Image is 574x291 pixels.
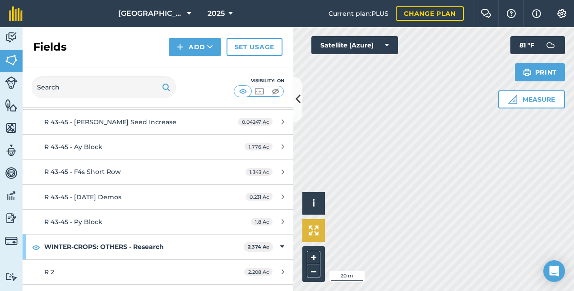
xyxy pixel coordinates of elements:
[519,36,534,54] span: 81 ° F
[23,135,293,159] a: R 43-45 - Ay Block1.776 Ac
[23,160,293,184] a: R 43-45 - F4s Short Row1.343 Ac
[32,242,40,253] img: svg+xml;base64,PHN2ZyB4bWxucz0iaHR0cDovL3d3dy53My5vcmcvMjAwMC9zdmciIHdpZHRoPSIxOCIgaGVpZ2h0PSIyNC...
[5,121,18,135] img: svg+xml;base64,PHN2ZyB4bWxucz0iaHR0cDovL3d3dy53My5vcmcvMjAwMC9zdmciIHdpZHRoPSI1NiIgaGVpZ2h0PSI2MC...
[5,144,18,157] img: svg+xml;base64,PD94bWwgdmVyc2lvbj0iMS4wIiBlbmNvZGluZz0idXRmLTgiPz4KPCEtLSBHZW5lcmF0b3I6IEFkb2JlIE...
[312,197,315,209] span: i
[542,36,560,54] img: svg+xml;base64,PD94bWwgdmVyc2lvbj0iMS4wIiBlbmNvZGluZz0idXRmLTgiPz4KPCEtLSBHZW5lcmF0b3I6IEFkb2JlIE...
[245,143,273,150] span: 1.776 Ac
[9,6,23,21] img: fieldmargin Logo
[44,235,244,259] strong: WINTER-CROPS: OTHERS - Research
[510,36,565,54] button: 81 °F
[237,87,249,96] img: svg+xml;base64,PHN2ZyB4bWxucz0iaHR0cDovL3d3dy53My5vcmcvMjAwMC9zdmciIHdpZHRoPSI1MCIgaGVpZ2h0PSI0MC...
[248,244,269,250] strong: 2.374 Ac
[33,40,67,54] h2: Fields
[5,53,18,67] img: svg+xml;base64,PHN2ZyB4bWxucz0iaHR0cDovL3d3dy53My5vcmcvMjAwMC9zdmciIHdpZHRoPSI1NiIgaGVpZ2h0PSI2MC...
[523,67,532,78] img: svg+xml;base64,PHN2ZyB4bWxucz0iaHR0cDovL3d3dy53My5vcmcvMjAwMC9zdmciIHdpZHRoPSIxOSIgaGVpZ2h0PSIyNC...
[208,8,225,19] span: 2025
[309,225,319,235] img: Four arrows, one pointing top left, one top right, one bottom right and the last bottom left
[44,118,176,126] span: R 43-45 - [PERSON_NAME] Seed Increase
[5,235,18,247] img: svg+xml;base64,PD94bWwgdmVyc2lvbj0iMS4wIiBlbmNvZGluZz0idXRmLTgiPz4KPCEtLSBHZW5lcmF0b3I6IEFkb2JlIE...
[44,268,54,276] span: R 2
[234,77,284,84] div: Visibility: On
[227,38,282,56] a: Set usage
[508,95,517,104] img: Ruler icon
[302,192,325,215] button: i
[44,168,121,176] span: R 43-45 - F4s Short Row
[270,87,281,96] img: svg+xml;base64,PHN2ZyB4bWxucz0iaHR0cDovL3d3dy53My5vcmcvMjAwMC9zdmciIHdpZHRoPSI1MCIgaGVpZ2h0PSI0MC...
[5,189,18,202] img: svg+xml;base64,PD94bWwgdmVyc2lvbj0iMS4wIiBlbmNvZGluZz0idXRmLTgiPz4KPCEtLSBHZW5lcmF0b3I6IEFkb2JlIE...
[329,9,389,19] span: Current plan : PLUS
[5,76,18,89] img: svg+xml;base64,PD94bWwgdmVyc2lvbj0iMS4wIiBlbmNvZGluZz0idXRmLTgiPz4KPCEtLSBHZW5lcmF0b3I6IEFkb2JlIE...
[5,211,18,225] img: svg+xml;base64,PD94bWwgdmVyc2lvbj0iMS4wIiBlbmNvZGluZz0idXRmLTgiPz4KPCEtLSBHZW5lcmF0b3I6IEFkb2JlIE...
[481,9,491,18] img: Two speech bubbles overlapping with the left bubble in the forefront
[307,264,320,277] button: –
[169,38,221,56] button: Add
[245,168,273,176] span: 1.343 Ac
[23,110,293,134] a: R 43-45 - [PERSON_NAME] Seed Increase0.04247 Ac
[506,9,517,18] img: A question mark icon
[5,272,18,281] img: svg+xml;base64,PD94bWwgdmVyc2lvbj0iMS4wIiBlbmNvZGluZz0idXRmLTgiPz4KPCEtLSBHZW5lcmF0b3I6IEFkb2JlIE...
[5,166,18,180] img: svg+xml;base64,PD94bWwgdmVyc2lvbj0iMS4wIiBlbmNvZGluZz0idXRmLTgiPz4KPCEtLSBHZW5lcmF0b3I6IEFkb2JlIE...
[245,193,273,201] span: 0.231 Ac
[44,193,121,201] span: R 43-45 - [DATE] Demos
[244,268,273,276] span: 2.208 Ac
[162,82,171,93] img: svg+xml;base64,PHN2ZyB4bWxucz0iaHR0cDovL3d3dy53My5vcmcvMjAwMC9zdmciIHdpZHRoPSIxOSIgaGVpZ2h0PSIyNC...
[5,99,18,112] img: svg+xml;base64,PHN2ZyB4bWxucz0iaHR0cDovL3d3dy53My5vcmcvMjAwMC9zdmciIHdpZHRoPSI1NiIgaGVpZ2h0PSI2MC...
[532,8,541,19] img: svg+xml;base64,PHN2ZyB4bWxucz0iaHR0cDovL3d3dy53My5vcmcvMjAwMC9zdmciIHdpZHRoPSIxNyIgaGVpZ2h0PSIxNy...
[23,185,293,209] a: R 43-45 - [DATE] Demos0.231 Ac
[515,63,565,81] button: Print
[44,218,102,226] span: R 43-45 - Py Block
[32,76,176,98] input: Search
[5,31,18,44] img: svg+xml;base64,PD94bWwgdmVyc2lvbj0iMS4wIiBlbmNvZGluZz0idXRmLTgiPz4KPCEtLSBHZW5lcmF0b3I6IEFkb2JlIE...
[44,143,102,151] span: R 43-45 - Ay Block
[118,8,183,19] span: [GEOGRAPHIC_DATA]
[498,90,565,108] button: Measure
[556,9,567,18] img: A cog icon
[396,6,464,21] a: Change plan
[543,260,565,282] div: Open Intercom Messenger
[177,42,183,52] img: svg+xml;base64,PHN2ZyB4bWxucz0iaHR0cDovL3d3dy53My5vcmcvMjAwMC9zdmciIHdpZHRoPSIxNCIgaGVpZ2h0PSIyNC...
[254,87,265,96] img: svg+xml;base64,PHN2ZyB4bWxucz0iaHR0cDovL3d3dy53My5vcmcvMjAwMC9zdmciIHdpZHRoPSI1MCIgaGVpZ2h0PSI0MC...
[251,218,273,225] span: 1.8 Ac
[23,235,293,259] div: WINTER-CROPS: OTHERS - Research2.374 Ac
[311,36,398,54] button: Satellite (Azure)
[23,210,293,234] a: R 43-45 - Py Block1.8 Ac
[23,260,293,284] a: R 22.208 Ac
[238,118,273,126] span: 0.04247 Ac
[307,251,320,264] button: +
